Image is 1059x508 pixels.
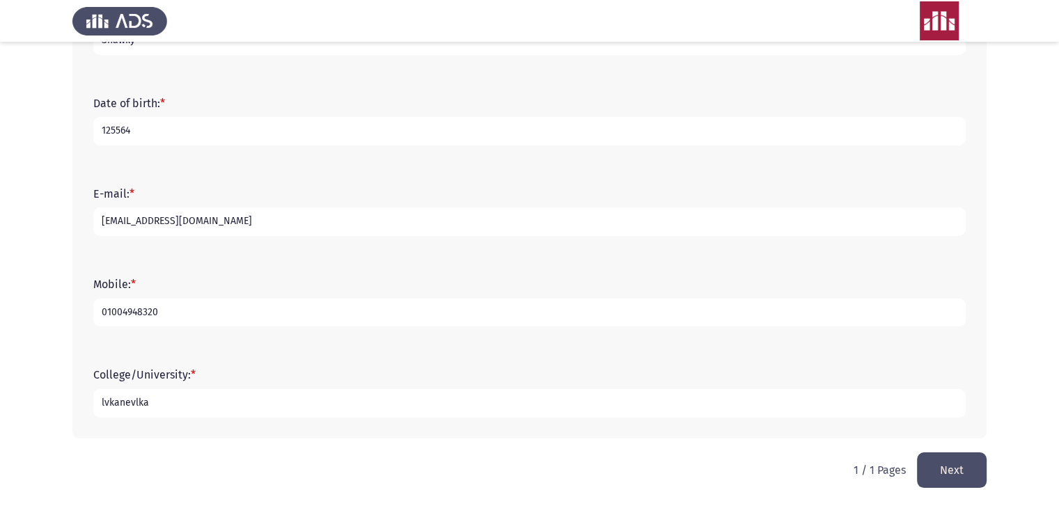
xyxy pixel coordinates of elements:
[93,389,966,418] input: add answer text
[72,1,167,40] img: Assess Talent Management logo
[93,207,966,236] input: add answer text
[93,368,196,381] label: College/University:
[93,299,966,327] input: add answer text
[93,187,134,200] label: E-mail:
[917,452,987,488] button: load next page
[892,1,987,40] img: Assessment logo of ASSESS One-way Detailed Interview
[93,278,136,291] label: Mobile:
[854,463,906,477] p: 1 / 1 Pages
[93,97,165,110] label: Date of birth:
[93,117,966,145] input: add answer text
